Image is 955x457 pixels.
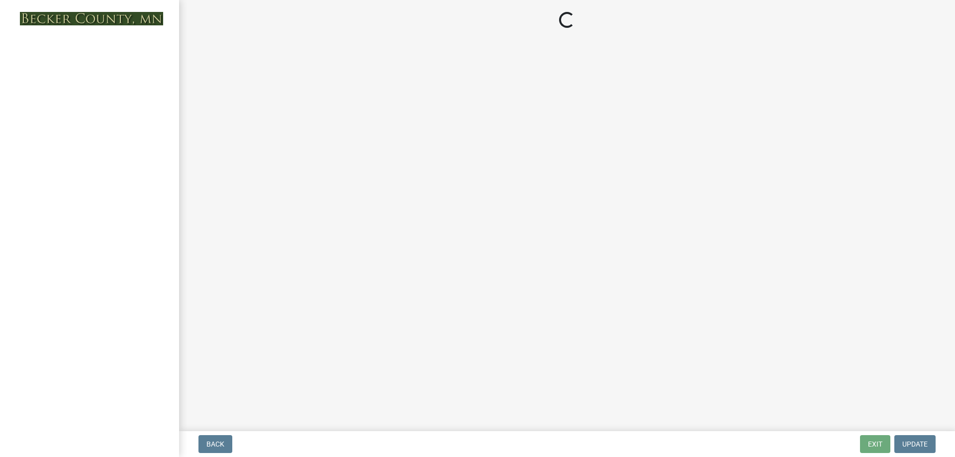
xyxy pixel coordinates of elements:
span: Update [902,440,928,448]
img: Becker County, Minnesota [20,12,163,25]
button: Exit [860,435,890,453]
button: Back [198,435,232,453]
span: Back [206,440,224,448]
button: Update [894,435,936,453]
